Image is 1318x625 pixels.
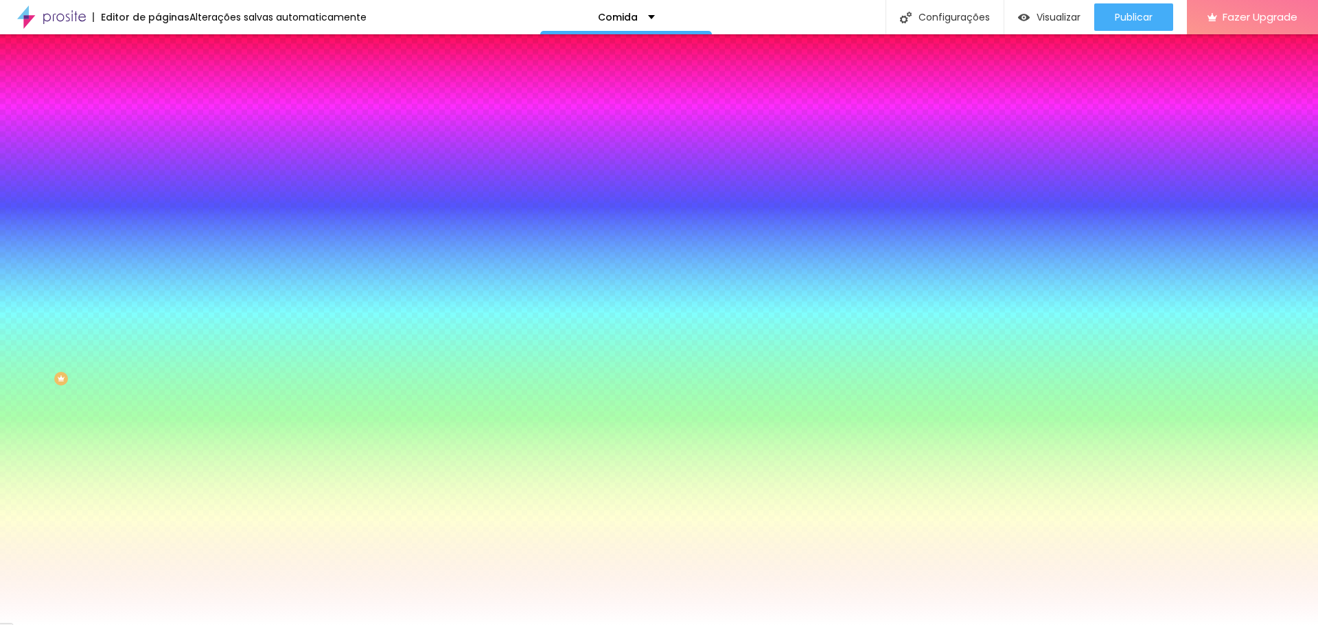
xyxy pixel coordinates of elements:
button: Visualizar [1004,3,1094,31]
div: Editor de páginas [93,12,189,22]
span: Publicar [1115,12,1153,23]
span: Visualizar [1037,12,1080,23]
img: Icone [900,12,912,23]
span: Fazer Upgrade [1223,11,1297,23]
div: Alterações salvas automaticamente [189,12,367,22]
p: Comida [598,12,638,22]
img: view-1.svg [1018,12,1030,23]
button: Publicar [1094,3,1173,31]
